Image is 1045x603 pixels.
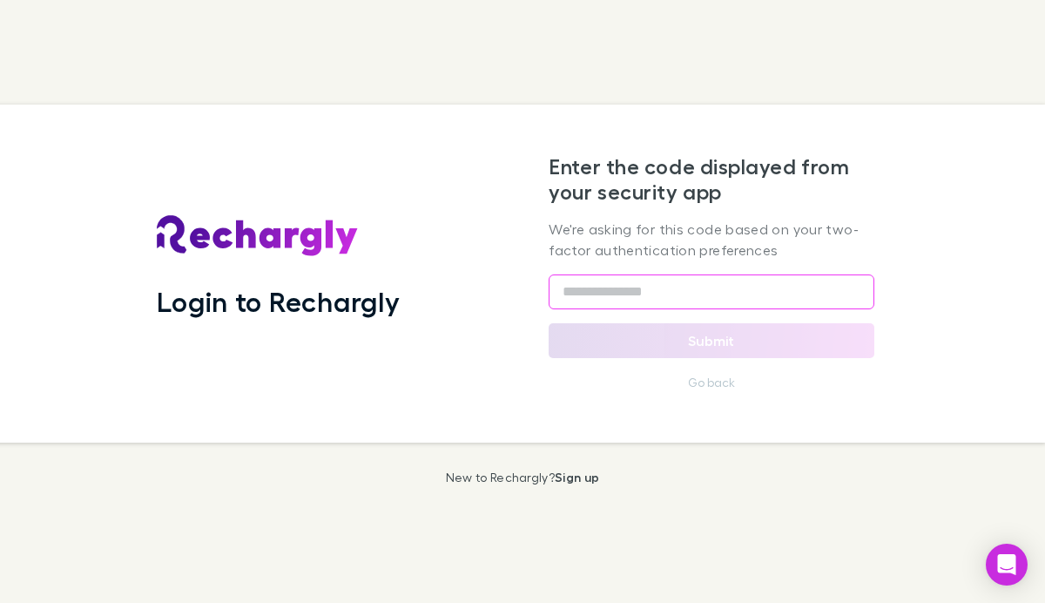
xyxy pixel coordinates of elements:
p: We're asking for this code based on your two-factor authentication preferences [549,219,873,261]
p: New to Rechargly? [446,471,600,484]
button: Go back [678,372,745,393]
a: Sign up [555,470,599,484]
h2: Enter the code displayed from your security app [549,154,873,205]
h1: Login to Rechargly [157,285,400,318]
div: Open Intercom Messenger [986,544,1028,586]
img: Rechargly's Logo [157,215,359,257]
button: Submit [549,323,873,358]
